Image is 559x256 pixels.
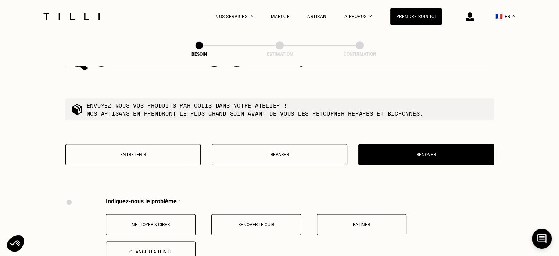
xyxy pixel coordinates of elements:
button: Réparer [212,144,347,165]
span: 🇫🇷 [495,13,503,20]
p: Changer la teinte [110,249,191,255]
img: icône connexion [466,12,474,21]
a: Artisan [307,14,327,19]
a: Marque [271,14,290,19]
button: Rénover [358,144,494,165]
button: Nettoyer & cirer [106,214,196,235]
div: Indiquez-nous le problème : [106,198,494,205]
img: Logo du service de couturière Tilli [41,13,103,20]
div: Besoin [162,52,236,57]
img: menu déroulant [512,15,515,17]
p: Patiner [321,222,402,227]
button: Entretenir [65,144,201,165]
button: Patiner [317,214,406,235]
p: Rénover [362,152,490,157]
a: Prendre soin ici [390,8,442,25]
img: commande colis [71,104,83,115]
img: Menu déroulant [250,15,253,17]
div: Estimation [243,52,316,57]
div: Confirmation [323,52,397,57]
p: Rénover le cuir [215,222,297,227]
p: Réparer [216,152,343,157]
button: Rénover le cuir [211,214,301,235]
p: Envoyez-nous vos produits par colis dans notre atelier ! Nos artisans en prendront le plus grand ... [87,101,424,118]
img: Menu déroulant à propos [370,15,373,17]
p: Entretenir [69,152,197,157]
p: Nettoyer & cirer [110,222,191,227]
